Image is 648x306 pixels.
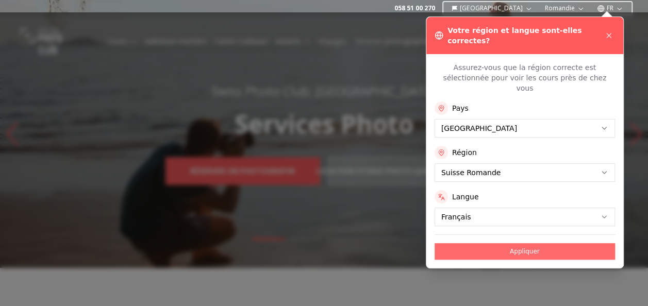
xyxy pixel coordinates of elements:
a: 058 51 00 270 [394,4,435,12]
button: [GEOGRAPHIC_DATA] [447,2,537,14]
button: FR [593,2,627,14]
h3: Votre région et langue sont-elles correctes? [447,25,603,46]
label: Région [452,147,477,158]
button: Appliquer [435,243,615,260]
label: Pays [452,103,469,113]
p: Assurez-vous que la région correcte est sélectionnée pour voir les cours près de chez vous [435,62,615,93]
button: Romandie [541,2,589,14]
label: Langue [452,192,479,202]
